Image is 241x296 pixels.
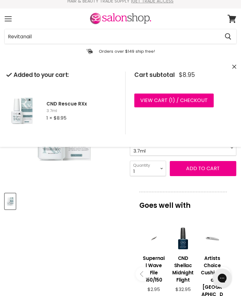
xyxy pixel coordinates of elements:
[46,101,115,107] h2: CND Rescue RXx
[147,286,160,293] span: $2.95
[6,87,38,135] img: CND Rescue RXx
[4,29,237,44] form: Product
[54,115,67,121] span: $8.95
[232,64,236,70] button: Close
[5,194,15,209] img: CND Rescue RXx
[6,72,115,78] h2: Added to your cart:
[142,250,165,287] a: View product:Supernail Wave File 150/150
[5,193,16,209] button: CND Rescue RXx
[210,266,235,290] iframe: Gorgias live chat messenger
[5,29,220,44] input: Search
[172,250,195,287] a: View product:CND Shellac Midnight Flight
[220,29,236,44] button: Search
[46,115,52,121] span: 1 ×
[179,72,195,78] span: $8.95
[142,255,165,283] h3: Supernail Wave File 150/150
[46,108,115,114] span: 3.7ml
[172,255,195,283] h3: CND Shellac Midnight Flight
[134,71,175,79] span: Cart subtotal
[171,97,173,104] span: 1
[134,94,214,107] a: View cart (1) / Checkout
[170,161,236,176] button: Add to cart
[99,49,155,54] p: Orders over $149 ship free!
[4,191,125,209] div: Product thumbnails
[130,161,166,176] select: Quantity
[175,286,191,293] span: $32.95
[139,192,227,213] p: Goes well with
